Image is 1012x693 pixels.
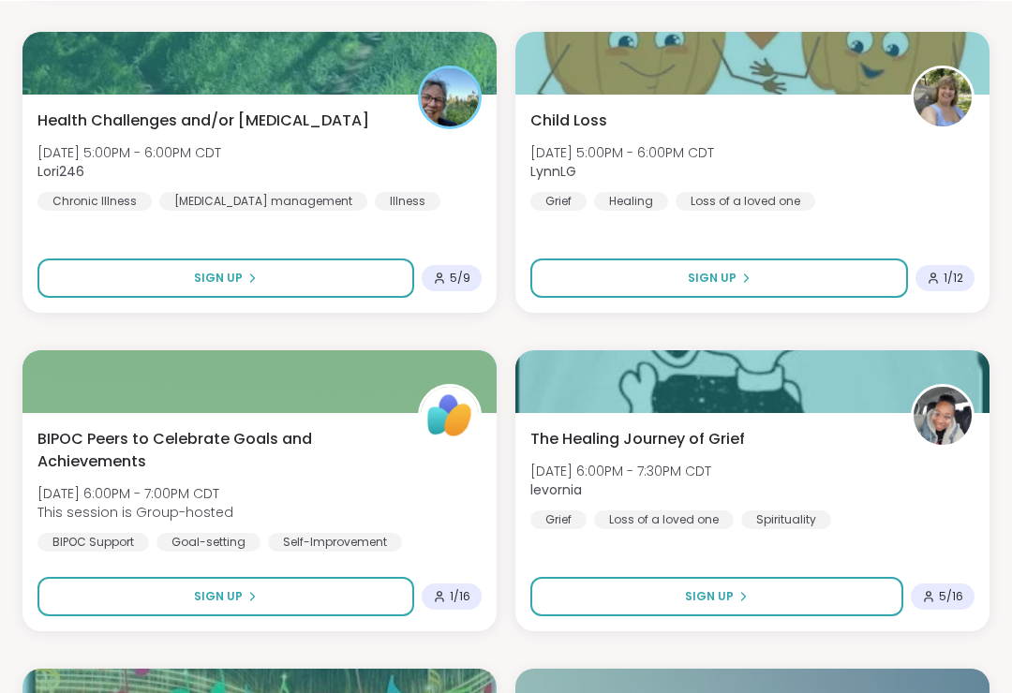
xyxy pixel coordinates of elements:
[37,161,84,180] b: Lori246
[914,67,972,125] img: LynnLG
[194,269,243,286] span: Sign Up
[594,509,734,528] div: Loss of a loved one
[939,588,963,603] span: 5 / 16
[530,191,587,210] div: Grief
[421,67,479,125] img: Lori246
[530,109,607,131] span: Child Loss
[530,461,711,479] span: [DATE] 6:00PM - 7:30PM CDT
[688,269,737,286] span: Sign Up
[914,386,972,444] img: levornia
[421,386,479,444] img: ShareWell
[37,483,233,502] span: [DATE] 6:00PM - 7:00PM CDT
[530,576,903,615] button: Sign Up
[159,191,367,210] div: [MEDICAL_DATA] management
[685,587,734,604] span: Sign Up
[194,587,243,604] span: Sign Up
[530,142,714,161] span: [DATE] 5:00PM - 6:00PM CDT
[37,532,149,551] div: BIPOC Support
[268,532,402,551] div: Self-Improvement
[37,502,233,521] span: This session is Group-hosted
[37,427,397,472] span: BIPOC Peers to Celebrate Goals and Achievements
[530,509,587,528] div: Grief
[375,191,440,210] div: Illness
[530,258,908,297] button: Sign Up
[530,161,576,180] b: LynnLG
[741,509,831,528] div: Spirituality
[37,576,414,615] button: Sign Up
[37,142,221,161] span: [DATE] 5:00PM - 6:00PM CDT
[594,191,668,210] div: Healing
[450,270,470,285] span: 5 / 9
[450,588,470,603] span: 1 / 16
[676,191,815,210] div: Loss of a loved one
[944,270,963,285] span: 1 / 12
[530,427,745,450] span: The Healing Journey of Grief
[37,258,414,297] button: Sign Up
[530,479,582,498] b: levornia
[37,109,369,131] span: Health Challenges and/or [MEDICAL_DATA]
[37,191,152,210] div: Chronic Illness
[156,532,260,551] div: Goal-setting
